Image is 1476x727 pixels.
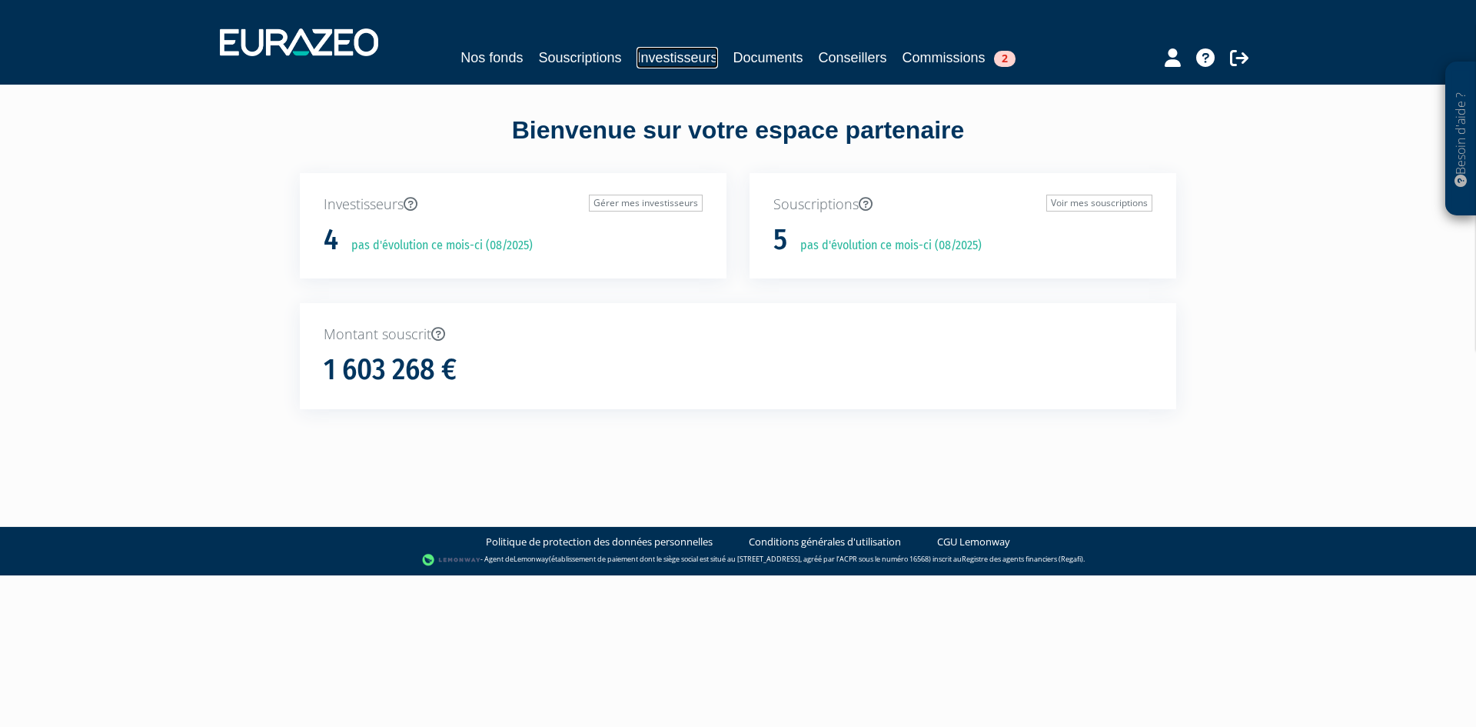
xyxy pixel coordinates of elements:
[324,354,457,386] h1: 1 603 268 €
[514,554,549,564] a: Lemonway
[486,535,713,549] a: Politique de protection des données personnelles
[937,535,1010,549] a: CGU Lemonway
[422,552,481,568] img: logo-lemonway.png
[324,325,1152,345] p: Montant souscrit
[324,224,338,256] h1: 4
[962,554,1083,564] a: Registre des agents financiers (Regafi)
[773,224,787,256] h1: 5
[341,237,533,255] p: pas d'évolution ce mois-ci (08/2025)
[749,535,901,549] a: Conditions générales d'utilisation
[637,47,717,68] a: Investisseurs
[288,113,1188,173] div: Bienvenue sur votre espace partenaire
[538,47,621,68] a: Souscriptions
[220,28,378,56] img: 1732889491-logotype_eurazeo_blanc_rvb.png
[903,47,1016,68] a: Commissions2
[460,47,523,68] a: Nos fonds
[324,195,703,215] p: Investisseurs
[15,552,1461,568] div: - Agent de (établissement de paiement dont le siège social est situé au [STREET_ADDRESS], agréé p...
[790,237,982,255] p: pas d'évolution ce mois-ci (08/2025)
[819,47,887,68] a: Conseillers
[1046,195,1152,212] a: Voir mes souscriptions
[994,51,1016,67] span: 2
[589,195,703,212] a: Gérer mes investisseurs
[733,47,803,68] a: Documents
[773,195,1152,215] p: Souscriptions
[1452,70,1470,208] p: Besoin d'aide ?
